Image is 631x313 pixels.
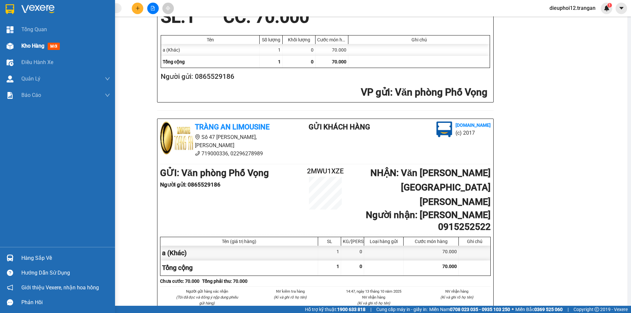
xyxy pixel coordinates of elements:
b: [DOMAIN_NAME] [456,123,491,128]
span: | [370,306,371,313]
h2: 2MWU1XZE [298,166,353,177]
span: Miền Nam [429,306,510,313]
span: 0 [311,59,314,64]
i: (Kí và ghi rõ họ tên) [274,295,307,300]
span: Tổng cộng [162,264,193,272]
span: copyright [595,307,599,312]
img: icon-new-feature [604,5,610,11]
img: warehouse-icon [7,59,13,66]
div: Loại hàng gửi [366,239,402,244]
span: | [568,306,569,313]
div: Hướng dẫn sử dụng [21,268,110,278]
span: Quản Lý [21,75,40,83]
span: caret-down [619,5,624,11]
div: Tên [163,37,258,42]
span: Cung cấp máy in - giấy in: [376,306,428,313]
span: Giới thiệu Vexere, nhận hoa hồng [21,283,99,292]
span: Tổng Quan [21,25,47,34]
div: 1 [318,246,341,260]
span: Miền Bắc [515,306,563,313]
span: mới [48,43,60,50]
span: phone [195,151,200,156]
span: Báo cáo [21,91,41,99]
span: Điều hành xe [21,58,53,66]
span: 0 [360,264,362,269]
span: 1 [337,264,339,269]
i: (Tôi đã đọc và đồng ý nộp dung phiếu gửi hàng) [176,295,238,305]
li: 14:47, ngày 13 tháng 10 năm 2025 [340,288,408,294]
span: down [105,76,110,81]
b: GỬI : Văn phòng Phố Vọng [160,168,269,178]
img: logo.jpg [436,122,452,137]
span: Hỗ trợ kỹ thuật: [305,306,365,313]
div: 70.000 [404,246,459,260]
div: 70.000 [315,44,348,56]
b: Người nhận : [PERSON_NAME] 0915252522 [366,210,491,232]
div: Ghi chú [460,239,489,244]
li: NV nhận hàng [340,294,408,300]
strong: 0369 525 060 [534,307,563,312]
span: ⚪️ [512,308,514,311]
div: CC : 70.000 [219,7,313,27]
h2: Người gửi: 0865529186 [161,71,487,82]
button: file-add [147,3,159,14]
span: plus [135,6,140,11]
span: file-add [151,6,155,11]
b: Chưa cước : 70.000 [160,279,199,284]
span: message [7,299,13,305]
img: warehouse-icon [7,255,13,261]
div: Cước món hàng [405,239,457,244]
i: (Kí và ghi rõ họ tên) [357,301,390,305]
b: Tổng phải thu: 70.000 [202,279,247,284]
b: NHẬN : Văn [PERSON_NAME][GEOGRAPHIC_DATA][PERSON_NAME] [370,168,491,207]
span: question-circle [7,270,13,276]
i: (Kí và ghi rõ họ tên) [440,295,473,300]
img: logo.jpg [160,122,193,154]
div: 0 [283,44,315,56]
span: Kho hàng [21,43,44,49]
span: aim [166,6,170,11]
li: NV nhận hàng [423,288,491,294]
span: 1 [278,59,281,64]
img: solution-icon [7,92,13,99]
strong: 0708 023 035 - 0935 103 250 [450,307,510,312]
li: Người gửi hàng xác nhận [173,288,241,294]
b: Người gửi : 0865529186 [160,181,221,188]
sup: 1 [607,3,612,8]
div: Khối lượng [284,37,314,42]
b: Tràng An Limousine [195,123,269,131]
div: Tên (giá trị hàng) [162,239,316,244]
li: NV kiểm tra hàng [257,288,324,294]
span: 1 [185,7,195,27]
div: a (Khác) [161,44,260,56]
div: Cước món hàng [317,37,346,42]
span: 70.000 [442,264,457,269]
span: SL: [161,7,185,27]
button: aim [162,3,174,14]
button: caret-down [616,3,627,14]
img: warehouse-icon [7,43,13,50]
span: VP gửi [361,86,390,98]
span: down [105,93,110,98]
strong: 1900 633 818 [337,307,365,312]
div: KG/[PERSON_NAME] [343,239,362,244]
div: 1 [260,44,283,56]
span: 1 [608,3,611,8]
span: notification [7,284,13,291]
li: 719000336, 02296278989 [160,149,282,158]
div: Số lượng [261,37,281,42]
span: 70.000 [332,59,346,64]
div: SL [320,239,339,244]
div: Hàng sắp về [21,253,110,263]
img: dashboard-icon [7,26,13,33]
img: logo-vxr [6,4,14,14]
div: 0 [341,246,364,260]
div: Ghi chú [350,37,488,42]
div: a (Khác) [160,246,318,260]
h2: : Văn phòng Phố Vọng [161,86,487,99]
button: plus [132,3,143,14]
li: (c) 2017 [456,129,491,137]
span: environment [195,134,200,140]
li: Số 47 [PERSON_NAME], [PERSON_NAME] [160,133,282,149]
img: warehouse-icon [7,76,13,82]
